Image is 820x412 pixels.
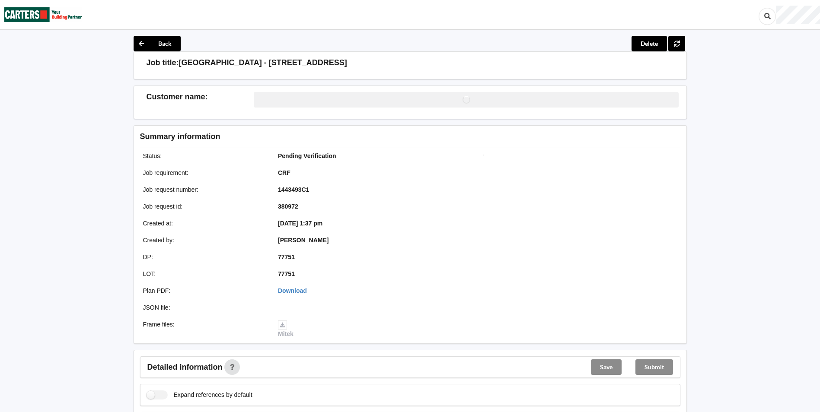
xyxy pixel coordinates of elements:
[147,390,252,399] label: Expand references by default
[137,202,272,211] div: Job request id :
[137,286,272,295] div: Plan PDF :
[147,92,254,102] h3: Customer name :
[137,168,272,177] div: Job requirement :
[483,155,613,164] img: Job impression image thumbnail
[137,303,272,312] div: JSON file :
[632,36,667,51] button: Delete
[137,236,272,244] div: Created by :
[278,237,329,244] b: [PERSON_NAME]
[137,185,272,194] div: Job request number :
[278,220,322,227] b: [DATE] 1:37 pm
[776,6,820,24] div: User Profile
[278,287,307,294] a: Download
[134,36,181,51] button: Back
[137,320,272,338] div: Frame files :
[137,219,272,228] div: Created at :
[137,269,272,278] div: LOT :
[147,363,223,371] span: Detailed information
[147,58,179,68] h3: Job title:
[4,0,82,29] img: Carters
[278,254,295,260] b: 77751
[137,253,272,261] div: DP :
[278,169,290,176] b: CRF
[278,152,336,159] b: Pending Verification
[278,203,298,210] b: 380972
[140,132,542,142] h3: Summary information
[278,321,294,337] a: Mitek
[137,152,272,160] div: Status :
[278,186,309,193] b: 1443493C1
[179,58,347,68] h3: [GEOGRAPHIC_DATA] - [STREET_ADDRESS]
[278,270,295,277] b: 77751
